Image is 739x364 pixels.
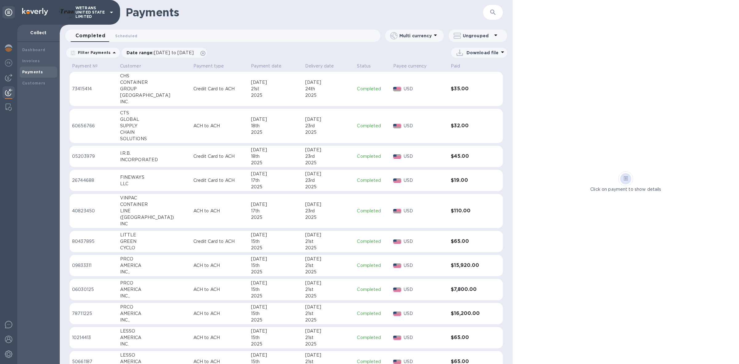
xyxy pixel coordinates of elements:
[120,317,188,323] div: INC.,
[251,116,300,123] div: [DATE]
[72,262,115,269] p: 09833311
[251,286,300,293] div: 15th
[357,86,388,92] p: Completed
[251,214,300,221] div: 2025
[120,221,188,227] div: INC
[120,129,188,136] div: CHAIN
[72,177,115,184] p: 26744688
[193,63,232,69] span: Payment type
[305,63,342,69] span: Delivery date
[72,310,115,317] p: 78711225
[404,262,446,269] p: USD
[251,177,300,184] div: 17th
[305,293,352,299] div: 2025
[251,201,300,208] div: [DATE]
[193,123,246,129] p: ACH to ACH
[393,336,402,340] img: USD
[72,63,106,69] span: Payment №
[451,123,488,129] h3: $32.00
[251,310,300,317] div: 15th
[251,153,300,160] div: 18th
[357,63,379,69] span: Status
[22,59,40,63] b: Invoices
[120,116,188,123] div: GLOBAL
[305,334,352,341] div: 21st
[393,239,402,244] img: USD
[305,177,352,184] div: 23rd
[305,201,352,208] div: [DATE]
[251,86,300,92] div: 21st
[305,269,352,275] div: 2025
[451,86,488,92] h3: $35.00
[404,86,446,92] p: USD
[251,147,300,153] div: [DATE]
[193,177,246,184] p: Credit Card to ACH
[404,334,446,341] p: USD
[305,184,352,190] div: 2025
[305,238,352,245] div: 21st
[120,157,188,163] div: INCORPORATED
[393,154,402,159] img: USD
[305,63,334,69] p: Delivery date
[451,239,488,244] h3: $65.00
[193,262,246,269] p: ACH to ACH
[120,245,188,251] div: CYCLO
[251,269,300,275] div: 2025
[305,147,352,153] div: [DATE]
[120,304,188,310] div: PRCO
[251,352,300,358] div: [DATE]
[357,123,388,129] p: Completed
[193,334,246,341] p: ACH to ACH
[305,129,352,136] div: 2025
[120,201,188,208] div: CONTAINER
[451,208,488,214] h3: $110.00
[72,123,115,129] p: 60656766
[120,181,188,187] div: LLC
[120,79,188,86] div: CONTAINER
[357,177,388,184] p: Completed
[251,79,300,86] div: [DATE]
[305,256,352,262] div: [DATE]
[75,50,111,55] p: Filter Payments
[305,79,352,86] div: [DATE]
[251,317,300,323] div: 2025
[120,92,188,99] div: [GEOGRAPHIC_DATA]
[305,153,352,160] div: 23rd
[404,153,446,160] p: USD
[127,50,197,56] p: Date range :
[357,286,388,293] p: Completed
[251,245,300,251] div: 2025
[451,178,488,183] h3: $19.00
[305,317,352,323] div: 2025
[22,8,48,15] img: Logo
[357,208,388,214] p: Completed
[305,328,352,334] div: [DATE]
[305,310,352,317] div: 21st
[75,6,106,19] p: WETRANS UNITED STATE LIMITED
[404,238,446,245] p: USD
[393,63,435,69] span: Payee currency
[393,288,402,292] img: USD
[120,328,188,334] div: LESSO
[393,312,402,316] img: USD
[120,214,188,221] div: ([GEOGRAPHIC_DATA])
[305,245,352,251] div: 2025
[305,304,352,310] div: [DATE]
[451,63,468,69] span: Paid
[120,63,141,69] p: Customer
[120,63,149,69] span: Customer
[451,287,488,292] h3: $7,800.00
[120,136,188,142] div: SOLUTIONS
[590,186,661,193] p: Click on payment to show details
[451,63,460,69] p: Paid
[75,31,105,40] span: Completed
[120,334,188,341] div: AMERICA
[305,341,352,347] div: 2025
[451,153,488,159] h3: $45.00
[193,208,246,214] p: ACH to ACH
[251,238,300,245] div: 15th
[251,304,300,310] div: [DATE]
[404,123,446,129] p: USD
[120,310,188,317] div: AMERICA
[126,6,427,19] h1: Payments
